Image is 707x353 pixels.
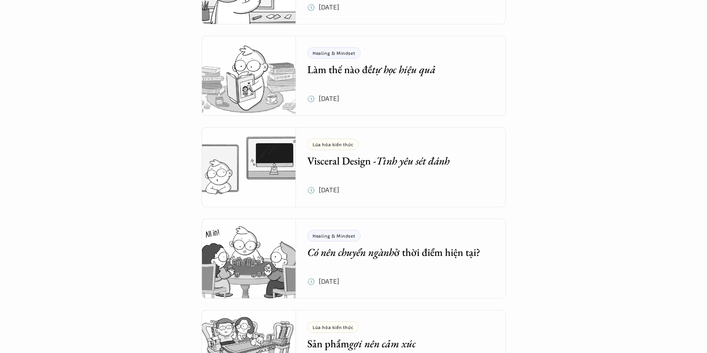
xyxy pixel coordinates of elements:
em: Tình yêu sét đánh [376,154,450,168]
a: Healing & MindsetCó nên chuyển ngànhở thời điểm hiện tại?🕔 [DATE] [202,219,506,299]
p: 🕔 [DATE] [307,93,339,104]
a: Healing & MindsetLàm thế nào đểtự học hiệu quả🕔 [DATE] [202,36,506,116]
p: 🕔 [DATE] [307,184,339,196]
p: Healing & Mindset [313,50,355,56]
p: Healing & Mindset [313,233,355,238]
h5: Làm thế nào để [307,62,483,76]
p: Lúa hóa kiến thức [313,142,353,147]
em: tự học hiệu quả [372,62,435,76]
h5: Sản phẩm [307,337,483,350]
em: gợi nên cảm xúc [349,337,416,350]
h5: ở thời điểm hiện tại? [307,245,483,259]
em: Có nên chuyển ngành [307,245,394,259]
p: 🕔 [DATE] [307,276,339,287]
a: Lúa hóa kiến thứcVisceral Design -Tình yêu sét đánh🕔 [DATE] [202,127,506,207]
h5: Visceral Design - [307,154,483,168]
p: 🕔 [DATE] [307,2,339,13]
p: Lúa hóa kiến thức [313,324,353,330]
